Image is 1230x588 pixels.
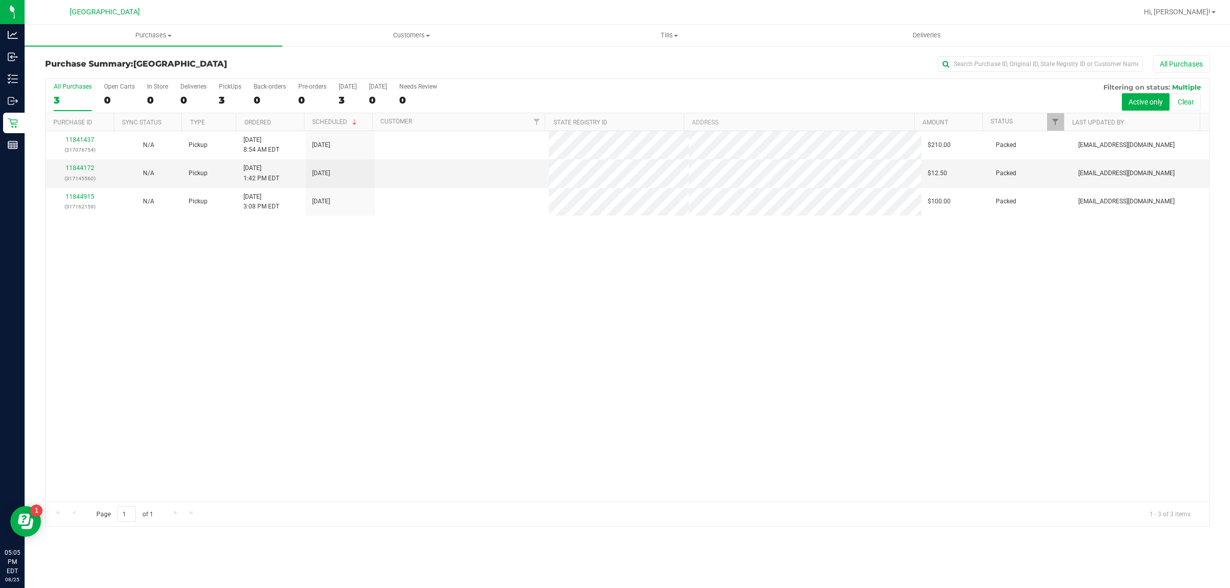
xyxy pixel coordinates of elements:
[8,118,18,128] inline-svg: Retail
[298,83,326,90] div: Pre-orders
[243,192,279,212] span: [DATE] 3:08 PM EDT
[928,197,951,206] span: $100.00
[684,113,914,131] th: Address
[541,31,797,40] span: Tills
[399,94,437,106] div: 0
[25,25,282,46] a: Purchases
[143,198,154,205] span: Not Applicable
[312,169,330,178] span: [DATE]
[189,197,208,206] span: Pickup
[143,141,154,149] span: Not Applicable
[8,74,18,84] inline-svg: Inventory
[219,83,241,90] div: PickUps
[189,140,208,150] span: Pickup
[399,83,437,90] div: Needs Review
[996,140,1016,150] span: Packed
[339,83,357,90] div: [DATE]
[8,52,18,62] inline-svg: Inbound
[1078,140,1175,150] span: [EMAIL_ADDRESS][DOMAIN_NAME]
[243,135,279,155] span: [DATE] 8:54 AM EDT
[1078,197,1175,206] span: [EMAIL_ADDRESS][DOMAIN_NAME]
[1078,169,1175,178] span: [EMAIL_ADDRESS][DOMAIN_NAME]
[1047,113,1064,131] a: Filter
[88,506,161,522] span: Page of 1
[8,140,18,150] inline-svg: Reports
[1171,93,1201,111] button: Clear
[52,174,108,183] p: (317145560)
[991,118,1013,125] a: Status
[798,25,1056,46] a: Deliveries
[66,193,94,200] a: 11844915
[190,119,205,126] a: Type
[1144,8,1211,16] span: Hi, [PERSON_NAME]!
[996,169,1016,178] span: Packed
[180,94,207,106] div: 0
[243,163,279,183] span: [DATE] 1:42 PM EDT
[369,83,387,90] div: [DATE]
[52,202,108,212] p: (317162159)
[282,25,540,46] a: Customers
[996,197,1016,206] span: Packed
[143,140,154,150] button: N/A
[133,59,227,69] span: [GEOGRAPHIC_DATA]
[298,94,326,106] div: 0
[25,31,282,40] span: Purchases
[540,25,798,46] a: Tills
[922,119,948,126] a: Amount
[1141,506,1199,521] span: 1 - 3 of 3 items
[45,59,433,69] h3: Purchase Summary:
[244,119,271,126] a: Ordered
[254,83,286,90] div: Back-orders
[122,119,161,126] a: Sync Status
[254,94,286,106] div: 0
[104,94,135,106] div: 0
[1172,83,1201,91] span: Multiple
[528,113,545,131] a: Filter
[52,145,108,155] p: (317076754)
[180,83,207,90] div: Deliveries
[10,506,41,537] iframe: Resource center
[928,140,951,150] span: $210.00
[8,30,18,40] inline-svg: Analytics
[143,169,154,178] button: N/A
[339,94,357,106] div: 3
[54,94,92,106] div: 3
[66,136,94,143] a: 11841437
[66,164,94,172] a: 11844172
[5,548,20,576] p: 05:05 PM EDT
[928,169,947,178] span: $12.50
[369,94,387,106] div: 0
[147,94,168,106] div: 0
[54,83,92,90] div: All Purchases
[1153,55,1209,73] button: All Purchases
[8,96,18,106] inline-svg: Outbound
[283,31,540,40] span: Customers
[938,56,1143,72] input: Search Purchase ID, Original ID, State Registry ID or Customer Name...
[380,118,412,125] a: Customer
[899,31,955,40] span: Deliveries
[147,83,168,90] div: In Store
[30,505,43,517] iframe: Resource center unread badge
[5,576,20,583] p: 08/25
[219,94,241,106] div: 3
[312,140,330,150] span: [DATE]
[553,119,607,126] a: State Registry ID
[70,8,140,16] span: [GEOGRAPHIC_DATA]
[104,83,135,90] div: Open Carts
[143,197,154,206] button: N/A
[143,170,154,177] span: Not Applicable
[189,169,208,178] span: Pickup
[53,119,92,126] a: Purchase ID
[1103,83,1170,91] span: Filtering on status:
[117,506,136,522] input: 1
[1072,119,1124,126] a: Last Updated By
[312,197,330,206] span: [DATE]
[312,118,359,125] a: Scheduled
[1122,93,1170,111] button: Active only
